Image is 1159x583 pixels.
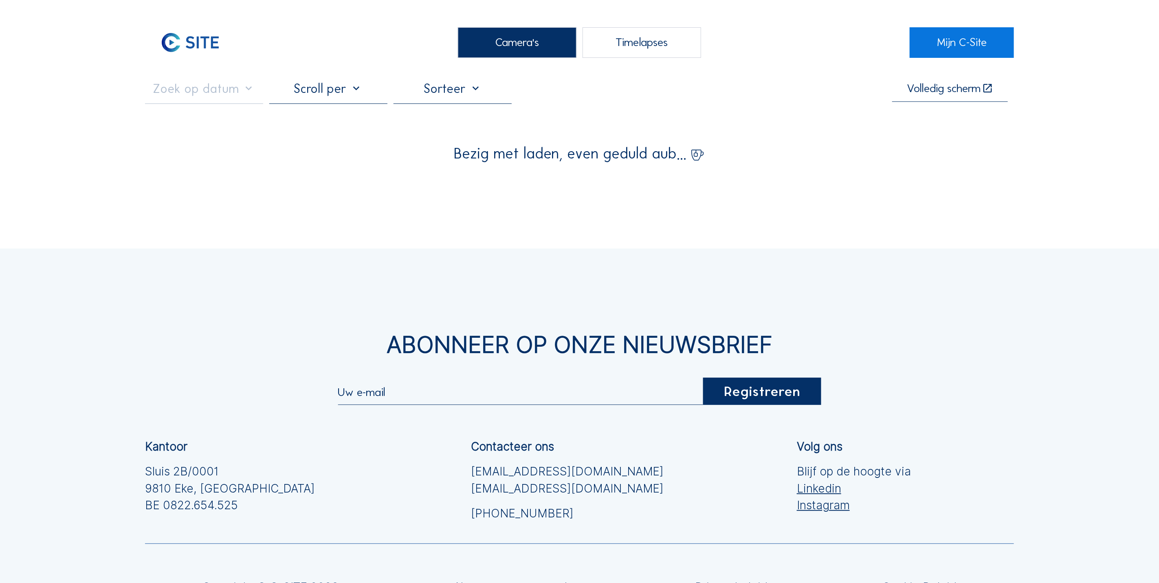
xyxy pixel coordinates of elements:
[145,333,1014,356] div: Abonneer op onze nieuwsbrief
[145,27,236,58] img: C-SITE Logo
[454,146,687,161] span: Bezig met laden, even geduld aub...
[797,497,911,514] a: Instagram
[145,441,187,453] div: Kantoor
[703,378,821,405] div: Registreren
[910,27,1014,58] a: Mijn C-Site
[145,81,263,96] input: Zoek op datum 󰅀
[458,27,576,58] div: Camera's
[907,83,981,95] div: Volledig scherm
[145,27,249,58] a: C-SITE Logo
[471,463,664,480] a: [EMAIL_ADDRESS][DOMAIN_NAME]
[797,441,842,453] div: Volg ons
[797,463,911,515] div: Blijf op de hoogte via
[338,385,703,398] input: Uw e-mail
[145,463,315,515] div: Sluis 2B/0001 9810 Eke, [GEOGRAPHIC_DATA] BE 0822.654.525
[797,480,911,497] a: Linkedin
[471,505,664,522] a: [PHONE_NUMBER]
[583,27,701,58] div: Timelapses
[471,441,554,453] div: Contacteer ons
[471,480,664,497] a: [EMAIL_ADDRESS][DOMAIN_NAME]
